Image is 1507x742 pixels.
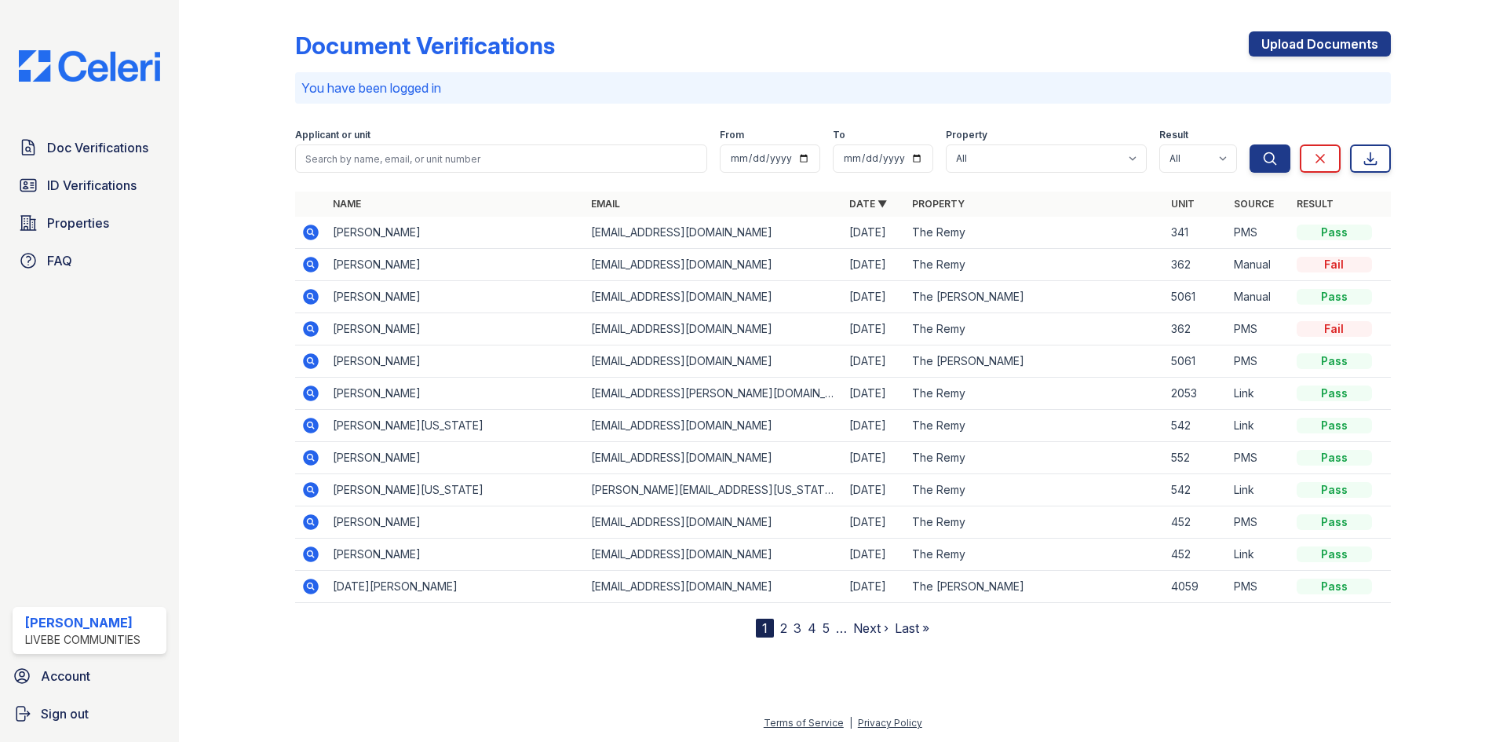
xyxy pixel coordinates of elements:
[585,313,843,345] td: [EMAIL_ADDRESS][DOMAIN_NAME]
[1228,539,1290,571] td: Link
[1165,313,1228,345] td: 362
[1165,506,1228,539] td: 452
[1228,378,1290,410] td: Link
[843,313,906,345] td: [DATE]
[585,217,843,249] td: [EMAIL_ADDRESS][DOMAIN_NAME]
[591,198,620,210] a: Email
[843,442,906,474] td: [DATE]
[327,313,585,345] td: [PERSON_NAME]
[1297,418,1372,433] div: Pass
[895,620,929,636] a: Last »
[843,506,906,539] td: [DATE]
[1228,571,1290,603] td: PMS
[585,506,843,539] td: [EMAIL_ADDRESS][DOMAIN_NAME]
[327,345,585,378] td: [PERSON_NAME]
[1228,474,1290,506] td: Link
[327,217,585,249] td: [PERSON_NAME]
[906,474,1164,506] td: The Remy
[843,217,906,249] td: [DATE]
[13,207,166,239] a: Properties
[585,281,843,313] td: [EMAIL_ADDRESS][DOMAIN_NAME]
[1165,217,1228,249] td: 341
[585,442,843,474] td: [EMAIL_ADDRESS][DOMAIN_NAME]
[1297,289,1372,305] div: Pass
[720,129,744,141] label: From
[836,619,847,638] span: …
[327,474,585,506] td: [PERSON_NAME][US_STATE]
[1165,249,1228,281] td: 362
[946,129,987,141] label: Property
[853,620,889,636] a: Next ›
[1165,378,1228,410] td: 2053
[912,198,965,210] a: Property
[1165,442,1228,474] td: 552
[906,571,1164,603] td: The [PERSON_NAME]
[1165,571,1228,603] td: 4059
[25,632,140,648] div: LiveBe Communities
[849,198,887,210] a: Date ▼
[1159,129,1188,141] label: Result
[333,198,361,210] a: Name
[843,571,906,603] td: [DATE]
[1297,514,1372,530] div: Pass
[906,506,1164,539] td: The Remy
[1165,281,1228,313] td: 5061
[1165,474,1228,506] td: 542
[808,620,816,636] a: 4
[1297,321,1372,337] div: Fail
[1297,546,1372,562] div: Pass
[1228,506,1290,539] td: PMS
[327,281,585,313] td: [PERSON_NAME]
[756,619,774,638] div: 1
[906,345,1164,378] td: The [PERSON_NAME]
[6,698,173,729] a: Sign out
[327,442,585,474] td: [PERSON_NAME]
[585,249,843,281] td: [EMAIL_ADDRESS][DOMAIN_NAME]
[1297,579,1372,594] div: Pass
[585,571,843,603] td: [EMAIL_ADDRESS][DOMAIN_NAME]
[906,313,1164,345] td: The Remy
[47,214,109,232] span: Properties
[1228,345,1290,378] td: PMS
[843,539,906,571] td: [DATE]
[764,717,844,729] a: Terms of Service
[13,132,166,163] a: Doc Verifications
[843,410,906,442] td: [DATE]
[585,539,843,571] td: [EMAIL_ADDRESS][DOMAIN_NAME]
[327,249,585,281] td: [PERSON_NAME]
[41,704,89,723] span: Sign out
[1297,450,1372,466] div: Pass
[906,539,1164,571] td: The Remy
[13,170,166,201] a: ID Verifications
[1297,353,1372,369] div: Pass
[1249,31,1391,57] a: Upload Documents
[906,410,1164,442] td: The Remy
[833,129,845,141] label: To
[6,660,173,692] a: Account
[1165,539,1228,571] td: 452
[585,474,843,506] td: [PERSON_NAME][EMAIL_ADDRESS][US_STATE][DOMAIN_NAME]
[1228,217,1290,249] td: PMS
[1234,198,1274,210] a: Source
[1297,198,1334,210] a: Result
[843,345,906,378] td: [DATE]
[301,79,1385,97] p: You have been logged in
[906,378,1164,410] td: The Remy
[47,251,72,270] span: FAQ
[858,717,922,729] a: Privacy Policy
[47,138,148,157] span: Doc Verifications
[1228,313,1290,345] td: PMS
[25,613,140,632] div: [PERSON_NAME]
[1228,281,1290,313] td: Manual
[1165,410,1228,442] td: 542
[843,474,906,506] td: [DATE]
[843,378,906,410] td: [DATE]
[1297,386,1372,401] div: Pass
[1165,345,1228,378] td: 5061
[843,249,906,281] td: [DATE]
[1171,198,1195,210] a: Unit
[41,667,90,685] span: Account
[906,442,1164,474] td: The Remy
[906,217,1164,249] td: The Remy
